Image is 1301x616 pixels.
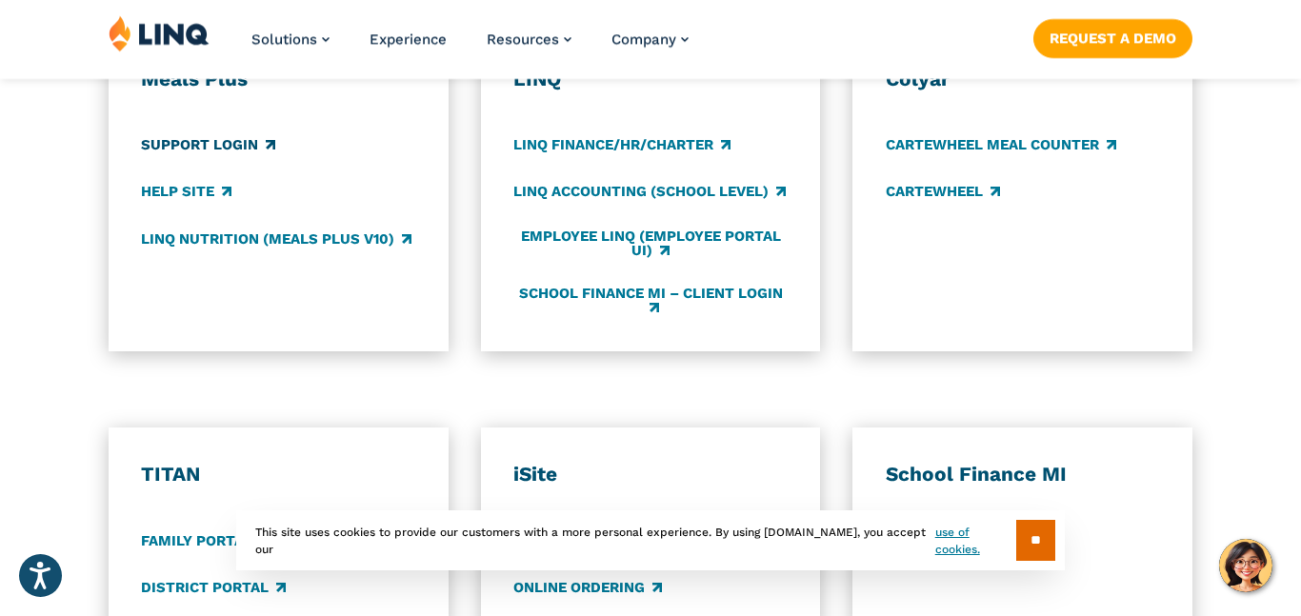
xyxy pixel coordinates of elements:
h3: Meals Plus [141,67,415,92]
button: Hello, have a question? Let’s chat. [1219,539,1272,592]
a: Resources [487,30,571,48]
nav: Primary Navigation [251,15,689,78]
a: School Finance MI – Client Login [513,286,788,317]
a: LINQ Nutrition (Meals Plus v10) [141,229,411,249]
img: LINQ | K‑12 Software [109,15,210,51]
a: Company [611,30,689,48]
span: Resources [487,30,559,48]
h3: School Finance MI [886,462,1160,487]
a: Solutions [251,30,330,48]
a: use of cookies. [935,524,1016,558]
a: CARTEWHEEL Meal Counter [886,135,1116,156]
a: Support Login [141,135,275,156]
a: Family Portal [141,530,270,551]
h3: LINQ [513,67,788,92]
a: LINQ Accounting (school level) [513,182,786,203]
a: Request a Demo [1033,19,1192,57]
span: Company [611,30,676,48]
div: This site uses cookies to provide our customers with a more personal experience. By using [DOMAIN... [236,510,1065,570]
h3: TITAN [141,462,415,487]
h3: iSite [513,462,788,487]
h3: Colyar [886,67,1160,92]
a: Employee LINQ (Employee Portal UI) [513,229,788,260]
a: LINQ Finance/HR/Charter [513,135,731,156]
a: Experience [370,30,447,48]
nav: Button Navigation [1033,15,1192,57]
a: CARTEWHEEL [886,182,1000,203]
a: Help Site [141,182,231,203]
span: Solutions [251,30,317,48]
